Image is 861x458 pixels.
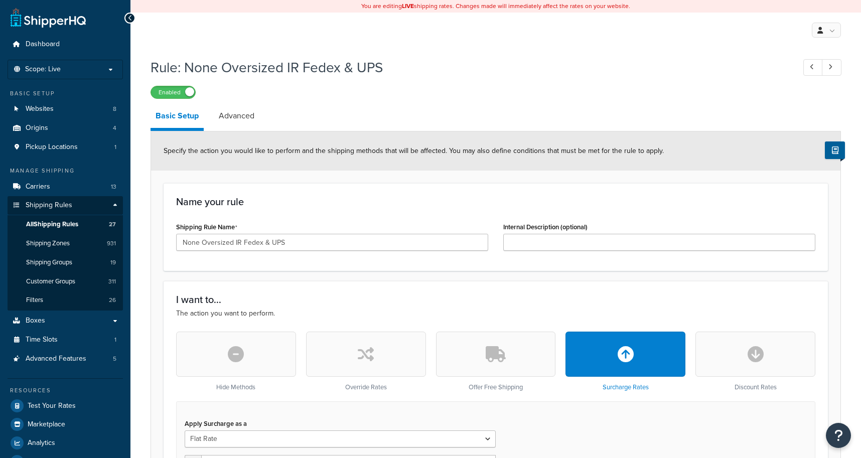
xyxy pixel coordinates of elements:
[109,296,116,304] span: 26
[26,220,78,229] span: All Shipping Rules
[185,420,247,427] label: Apply Surcharge as a
[28,420,65,429] span: Marketplace
[503,223,588,231] label: Internal Description (optional)
[113,105,116,113] span: 8
[114,143,116,151] span: 1
[8,312,123,330] a: Boxes
[164,145,664,156] span: Specify the action you would like to perform and the shipping methods that will be affected. You ...
[26,277,75,286] span: Customer Groups
[26,336,58,344] span: Time Slots
[8,100,123,118] li: Websites
[176,196,815,207] h3: Name your rule
[8,350,123,368] li: Advanced Features
[151,58,785,77] h1: Rule: None Oversized IR Fedex & UPS
[214,104,259,128] a: Advanced
[8,234,123,253] li: Shipping Zones
[113,355,116,363] span: 5
[176,332,296,391] div: Hide Methods
[695,332,815,391] div: Discount Rates
[825,141,845,159] button: Show Help Docs
[436,332,556,391] div: Offer Free Shipping
[26,183,50,191] span: Carriers
[26,40,60,49] span: Dashboard
[28,402,76,410] span: Test Your Rates
[26,143,78,151] span: Pickup Locations
[8,196,123,215] a: Shipping Rules
[402,2,414,11] b: LIVE
[110,258,116,267] span: 19
[8,215,123,234] a: AllShipping Rules27
[8,415,123,433] a: Marketplace
[28,439,55,447] span: Analytics
[26,239,70,248] span: Shipping Zones
[803,59,823,76] a: Previous Record
[114,336,116,344] span: 1
[8,331,123,349] a: Time Slots1
[8,138,123,157] a: Pickup Locations1
[26,296,43,304] span: Filters
[8,397,123,415] a: Test Your Rates
[8,167,123,175] div: Manage Shipping
[26,355,86,363] span: Advanced Features
[25,65,61,74] span: Scope: Live
[8,386,123,395] div: Resources
[8,272,123,291] li: Customer Groups
[108,277,116,286] span: 311
[8,178,123,196] a: Carriers13
[8,350,123,368] a: Advanced Features5
[8,178,123,196] li: Carriers
[26,201,72,210] span: Shipping Rules
[8,291,123,310] li: Filters
[8,119,123,137] li: Origins
[8,196,123,311] li: Shipping Rules
[151,104,204,131] a: Basic Setup
[8,434,123,452] a: Analytics
[176,223,237,231] label: Shipping Rule Name
[8,253,123,272] li: Shipping Groups
[8,35,123,54] a: Dashboard
[8,253,123,272] a: Shipping Groups19
[26,105,54,113] span: Websites
[151,86,195,98] label: Enabled
[8,331,123,349] li: Time Slots
[8,234,123,253] a: Shipping Zones931
[107,239,116,248] span: 931
[565,332,685,391] div: Surcharge Rates
[8,119,123,137] a: Origins4
[113,124,116,132] span: 4
[111,183,116,191] span: 13
[26,124,48,132] span: Origins
[306,332,426,391] div: Override Rates
[26,317,45,325] span: Boxes
[8,138,123,157] li: Pickup Locations
[176,308,815,319] p: The action you want to perform.
[8,272,123,291] a: Customer Groups311
[8,89,123,98] div: Basic Setup
[109,220,116,229] span: 27
[8,291,123,310] a: Filters26
[822,59,841,76] a: Next Record
[8,100,123,118] a: Websites8
[176,294,815,305] h3: I want to...
[826,423,851,448] button: Open Resource Center
[26,258,72,267] span: Shipping Groups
